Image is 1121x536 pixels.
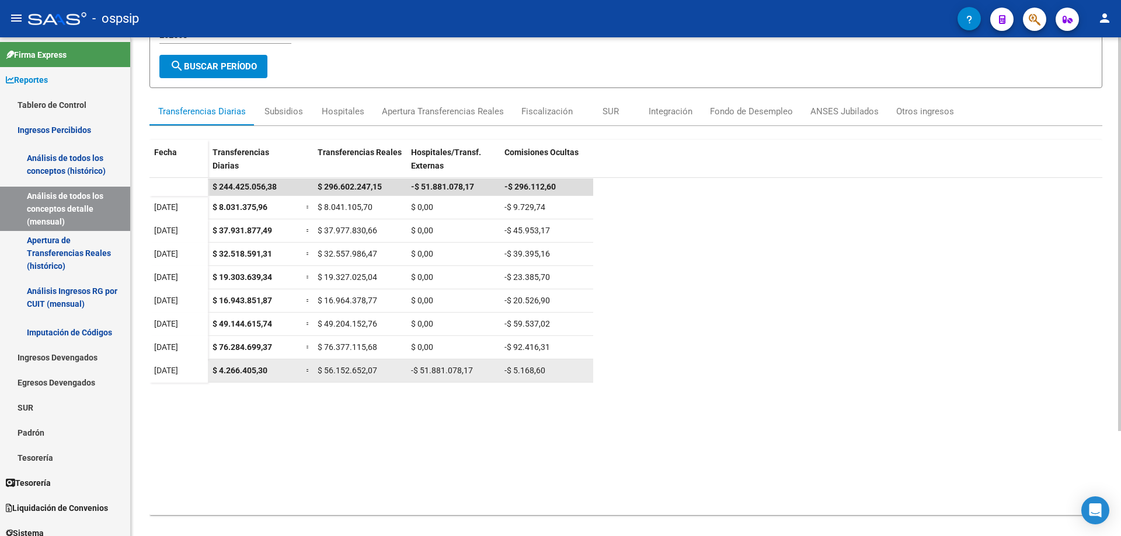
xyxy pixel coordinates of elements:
span: [DATE] [154,342,178,352]
span: = [306,249,311,258]
span: -$ 92.416,31 [504,342,550,352]
span: $ 244.425.056,38 [213,182,277,191]
span: Tesorería [6,477,51,489]
span: = [306,319,311,328]
span: $ 19.303.639,34 [213,272,272,282]
span: $ 32.518.591,31 [213,249,272,258]
span: Transferencias Diarias [213,148,269,170]
span: Liquidación de Convenios [6,502,108,514]
span: $ 0,00 [411,319,433,328]
span: $ 16.964.378,77 [318,296,377,305]
datatable-header-cell: Transferencias Reales [313,140,406,189]
span: $ 49.144.615,74 [213,319,272,328]
span: Transferencias Reales [318,148,402,157]
span: $ 8.041.105,70 [318,202,372,212]
span: Firma Express [6,48,67,61]
mat-icon: menu [9,11,23,25]
span: $ 0,00 [411,202,433,212]
div: Otros ingresos [896,105,954,118]
div: SUR [603,105,619,118]
span: $ 37.977.830,66 [318,226,377,235]
span: $ 76.377.115,68 [318,342,377,352]
span: = [306,272,311,282]
span: $ 56.152.652,07 [318,366,377,375]
span: Comisiones Ocultas [504,148,579,157]
span: -$ 20.526,90 [504,296,550,305]
span: [DATE] [154,366,178,375]
span: $ 37.931.877,49 [213,226,272,235]
span: = [306,366,311,375]
span: -$ 9.729,74 [504,202,545,212]
span: -$ 296.112,60 [504,182,556,191]
span: Reportes [6,73,48,86]
mat-icon: person [1098,11,1112,25]
span: -$ 45.953,17 [504,226,550,235]
datatable-header-cell: Transferencias Diarias [208,140,301,189]
span: [DATE] [154,249,178,258]
span: Fecha [154,148,177,157]
span: $ 8.031.375,96 [213,202,267,212]
span: -$ 39.395,16 [504,249,550,258]
span: [DATE] [154,226,178,235]
datatable-header-cell: Hospitales/Transf. Externas [406,140,500,189]
span: $ 0,00 [411,272,433,282]
datatable-header-cell: Comisiones Ocultas [500,140,593,189]
span: $ 0,00 [411,249,433,258]
span: $ 296.602.247,15 [318,182,382,191]
span: - ospsip [92,6,139,31]
span: $ 0,00 [411,226,433,235]
span: = [306,342,311,352]
span: -$ 51.881.078,17 [411,182,474,191]
div: Open Intercom Messenger [1081,496,1109,524]
span: $ 19.327.025,04 [318,272,377,282]
span: -$ 51.881.078,17 [411,366,473,375]
div: Integración [649,105,692,118]
div: ANSES Jubilados [810,105,879,118]
span: Buscar Período [170,61,257,72]
span: [DATE] [154,319,178,328]
span: $ 16.943.851,87 [213,296,272,305]
span: Hospitales/Transf. Externas [411,148,481,170]
span: = [306,202,311,212]
datatable-header-cell: Fecha [149,140,208,189]
span: -$ 23.385,70 [504,272,550,282]
button: Buscar Período [159,55,267,78]
span: [DATE] [154,202,178,212]
span: $ 4.266.405,30 [213,366,267,375]
div: Transferencias Diarias [158,105,246,118]
div: Subsidios [264,105,303,118]
span: $ 76.284.699,37 [213,342,272,352]
span: [DATE] [154,272,178,282]
span: = [306,226,311,235]
span: -$ 5.168,60 [504,366,545,375]
span: $ 49.204.152,76 [318,319,377,328]
span: $ 32.557.986,47 [318,249,377,258]
div: Fiscalización [521,105,573,118]
span: [DATE] [154,296,178,305]
div: Apertura Transferencias Reales [382,105,504,118]
mat-icon: search [170,59,184,73]
span: $ 0,00 [411,296,433,305]
div: Fondo de Desempleo [710,105,793,118]
span: -$ 59.537,02 [504,319,550,328]
span: $ 0,00 [411,342,433,352]
span: = [306,296,311,305]
div: Hospitales [322,105,364,118]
